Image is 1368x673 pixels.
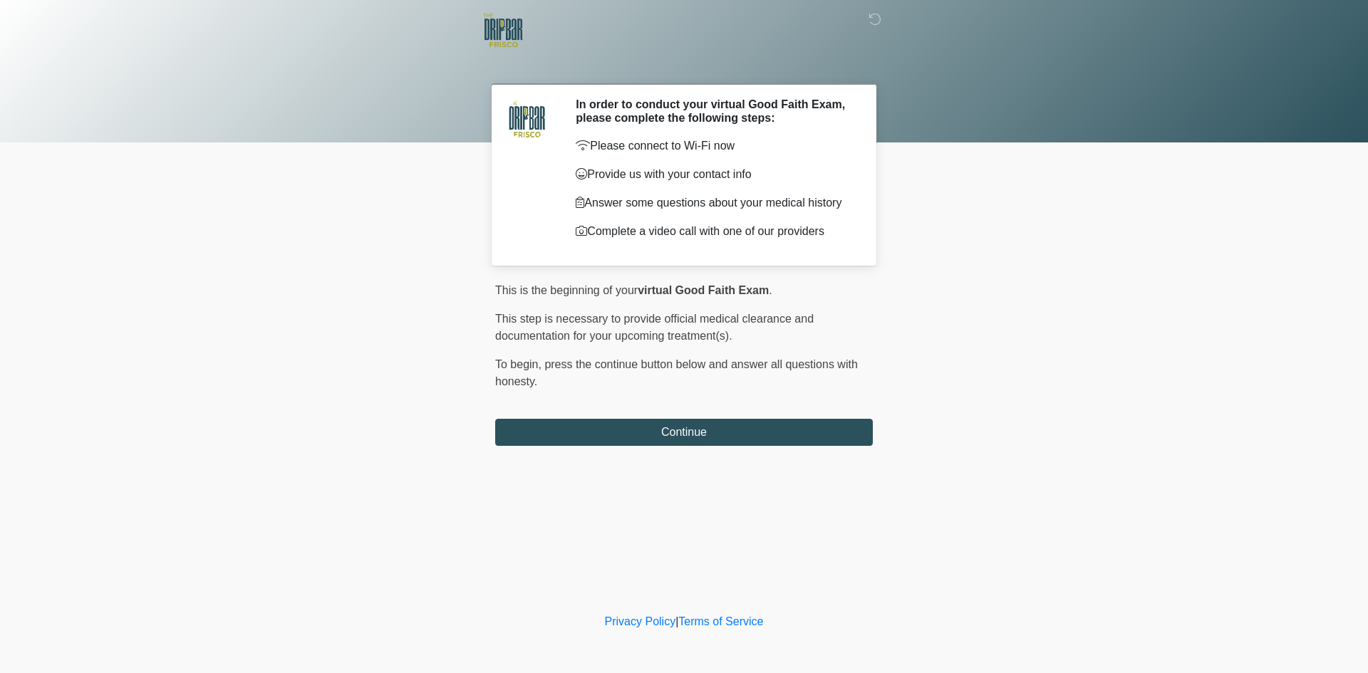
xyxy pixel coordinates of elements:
strong: virtual Good Faith Exam [638,284,769,296]
span: To begin, [495,358,544,370]
h2: In order to conduct your virtual Good Faith Exam, please complete the following steps: [576,98,851,125]
a: Privacy Policy [605,615,676,627]
p: Provide us with your contact info [576,166,851,183]
a: | [675,615,678,627]
p: Complete a video call with one of our providers [576,223,851,240]
img: The DRIPBaR - Frisco Logo [481,11,527,50]
p: Please connect to Wi-Fi now [576,137,851,155]
span: This is the beginning of your [495,284,638,296]
span: press the continue button below and answer all questions with honesty. [495,358,858,387]
span: This step is necessary to provide official medical clearance and documentation for your upcoming ... [495,313,814,342]
img: Agent Avatar [506,98,549,140]
span: . [769,284,772,296]
button: Continue [495,419,873,446]
a: Terms of Service [678,615,763,627]
h1: ‎ ‎ ‎ ‎ [484,51,883,78]
p: Answer some questions about your medical history [576,194,851,212]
